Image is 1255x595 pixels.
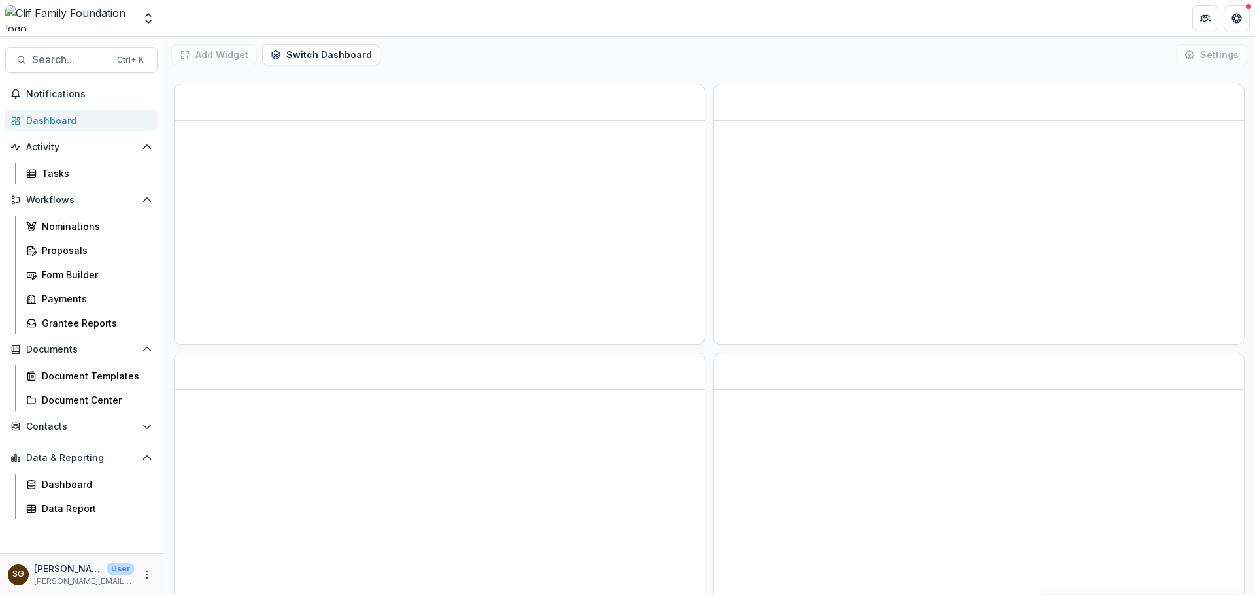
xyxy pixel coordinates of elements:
p: User [107,563,134,575]
div: Ctrl + K [114,53,146,67]
button: Search... [5,47,158,73]
a: Grantee Reports [21,312,158,334]
button: Open entity switcher [139,5,158,31]
div: Document Templates [42,369,147,383]
span: Search... [32,54,109,66]
nav: breadcrumb [169,8,224,27]
a: Document Center [21,389,158,411]
span: Activity [26,142,137,153]
div: Nominations [42,219,147,233]
div: Form Builder [42,268,147,281]
div: Dashboard [26,114,147,127]
button: Open Data & Reporting [5,447,158,468]
a: Tasks [21,163,158,184]
a: Proposals [21,240,158,261]
span: Data & Reporting [26,453,137,464]
div: Document Center [42,393,147,407]
button: Notifications [5,84,158,105]
p: [PERSON_NAME] [34,562,102,575]
button: Open Documents [5,339,158,360]
div: Tasks [42,167,147,180]
span: Notifications [26,89,152,100]
a: Document Templates [21,365,158,387]
div: Dashboard [42,477,147,491]
button: Get Help [1224,5,1250,31]
div: Proposals [42,244,147,257]
p: [PERSON_NAME][EMAIL_ADDRESS][DOMAIN_NAME] [34,575,134,587]
button: Partners [1192,5,1218,31]
span: Documents [26,344,137,355]
button: Settings [1176,44,1247,65]
div: Sarah Grady [12,570,24,579]
button: More [139,567,155,583]
span: Workflows [26,195,137,206]
a: Dashboard [5,110,158,131]
button: Open Workflows [5,189,158,210]
a: Dashboard [21,474,158,495]
a: Payments [21,288,158,310]
button: Open Contacts [5,416,158,437]
button: Open Activity [5,137,158,157]
a: Form Builder [21,264,158,285]
span: Contacts [26,421,137,432]
img: Clif Family Foundation logo [5,5,134,31]
button: Switch Dashboard [262,44,380,65]
button: Add Widget [171,44,257,65]
a: Nominations [21,216,158,237]
div: Data Report [42,502,147,515]
div: Payments [42,292,147,306]
a: Data Report [21,498,158,519]
div: Grantee Reports [42,316,147,330]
